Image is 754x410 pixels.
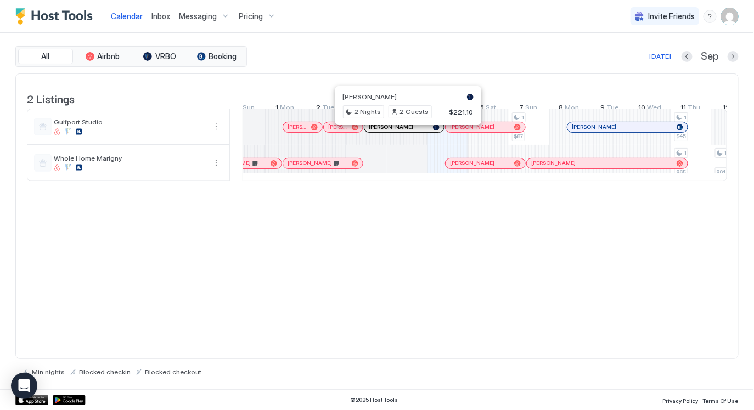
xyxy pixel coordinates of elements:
[53,395,86,405] a: Google Play Store
[280,103,294,115] span: Mon
[317,103,321,115] span: 2
[15,8,98,25] a: Host Tools Logo
[27,90,75,106] span: 2 Listings
[704,10,717,23] div: menu
[32,368,65,376] span: Min nights
[275,103,278,115] span: 1
[151,10,170,22] a: Inbox
[288,123,307,130] span: [PERSON_NAME]
[111,10,143,22] a: Calendar
[648,103,662,115] span: Wed
[155,52,176,61] span: VRBO
[355,107,381,117] span: 2 Nights
[477,101,499,117] a: September 6, 2025
[15,46,247,67] div: tab-group
[598,101,622,117] a: September 9, 2025
[688,103,701,115] span: Thu
[75,49,130,64] button: Airbnb
[210,156,223,169] div: menu
[678,101,704,117] a: September 11, 2025
[514,133,523,140] span: $87
[520,103,524,115] span: 7
[111,12,143,21] span: Calendar
[189,49,244,64] button: Booking
[662,397,699,404] span: Privacy Policy
[480,103,484,115] span: 6
[449,108,474,116] span: $221.10
[350,396,398,403] span: © 2025 Host Tools
[649,52,671,61] div: [DATE]
[18,49,73,64] button: All
[323,103,335,115] span: Tue
[517,101,541,117] a: September 7, 2025
[328,123,347,130] span: [PERSON_NAME]
[639,103,646,115] span: 10
[723,103,730,115] span: 12
[662,394,699,406] a: Privacy Policy
[400,107,429,117] span: 2 Guests
[98,52,120,61] span: Airbnb
[54,118,205,126] span: Gulfport Studio
[556,101,582,117] a: September 8, 2025
[684,150,687,157] span: 1
[724,150,727,157] span: 1
[648,50,673,63] button: [DATE]
[486,103,496,115] span: Sat
[565,103,579,115] span: Mon
[231,101,257,117] a: August 31, 2025
[559,103,564,115] span: 8
[521,114,524,121] span: 1
[151,12,170,21] span: Inbox
[210,156,223,169] button: More options
[452,85,484,101] a: September 1, 2025
[526,103,538,115] span: Sun
[11,373,37,399] div: Open Intercom Messenger
[601,103,605,115] span: 9
[314,101,337,117] a: September 2, 2025
[79,368,131,376] span: Blocked checkin
[703,397,739,404] span: Terms Of Use
[243,103,255,115] span: Sun
[210,120,223,133] button: More options
[703,394,739,406] a: Terms Of Use
[369,123,413,130] span: [PERSON_NAME]
[717,169,726,176] span: $91
[273,101,297,117] a: September 1, 2025
[210,120,223,133] div: menu
[701,50,719,63] span: Sep
[450,123,494,130] span: [PERSON_NAME]
[450,160,494,167] span: [PERSON_NAME]
[54,154,205,162] span: Whole Home Marigny
[15,395,48,405] a: App Store
[42,52,50,61] span: All
[132,49,187,64] button: VRBO
[636,101,665,117] a: September 10, 2025
[209,52,237,61] span: Booking
[343,93,397,101] span: [PERSON_NAME]
[648,12,695,21] span: Invite Friends
[721,101,742,117] a: September 12, 2025
[288,160,332,167] span: [PERSON_NAME]
[239,12,263,21] span: Pricing
[676,133,686,140] span: $45
[721,8,739,25] div: User profile
[572,123,616,130] span: [PERSON_NAME]
[179,12,217,21] span: Messaging
[681,103,687,115] span: 11
[145,368,201,376] span: Blocked checkout
[682,51,693,62] button: Previous month
[531,160,576,167] span: [PERSON_NAME]
[684,114,687,121] span: 1
[728,51,739,62] button: Next month
[607,103,619,115] span: Tue
[676,169,686,176] span: $65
